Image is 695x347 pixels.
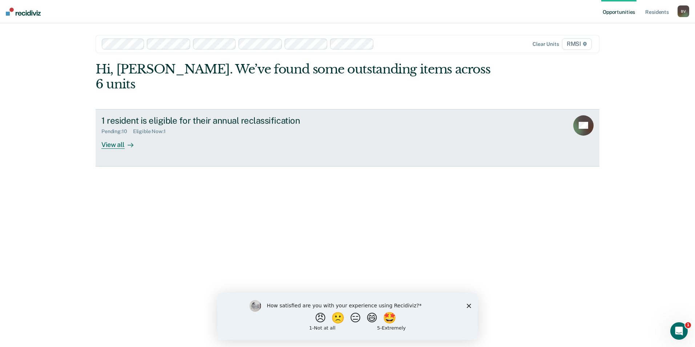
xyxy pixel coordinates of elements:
button: BV [678,5,689,17]
a: 1 resident is eligible for their annual reclassificationPending:10Eligible Now:1View all [96,109,599,167]
span: RMSI [562,38,592,50]
div: 1 resident is eligible for their annual reclassification [101,115,357,126]
div: Eligible Now : 1 [133,128,172,135]
iframe: Survey by Kim from Recidiviz [217,293,478,340]
div: Clear units [533,41,559,47]
div: Hi, [PERSON_NAME]. We’ve found some outstanding items across 6 units [96,62,499,92]
div: View all [101,135,142,149]
div: Pending : 10 [101,128,133,135]
span: 1 [685,322,691,328]
img: Recidiviz [6,8,41,16]
div: B V [678,5,689,17]
iframe: Intercom live chat [670,322,688,340]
